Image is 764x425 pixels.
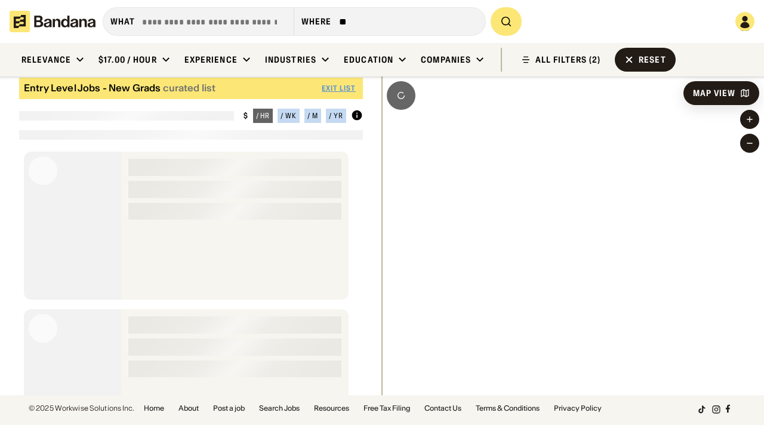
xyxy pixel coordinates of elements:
a: About [178,405,199,412]
img: Bandana logotype [10,11,95,32]
div: Exit List [322,85,356,92]
div: Experience [184,54,238,65]
div: / m [307,112,318,119]
div: Reset [639,56,666,64]
a: Home [144,405,164,412]
a: Search Jobs [259,405,300,412]
div: / wk [281,112,297,119]
div: grid [19,147,363,395]
a: Privacy Policy [554,405,602,412]
a: Post a job [213,405,245,412]
div: $17.00 / hour [98,54,157,65]
div: Education [344,54,393,65]
div: Relevance [21,54,71,65]
a: Resources [314,405,349,412]
div: ALL FILTERS (2) [535,56,600,64]
div: Where [301,16,332,27]
div: what [110,16,135,27]
a: Free Tax Filing [363,405,410,412]
div: / hr [256,112,270,119]
div: Industries [265,54,316,65]
div: Companies [421,54,471,65]
div: / yr [329,112,343,119]
div: Entry Level Jobs - New Grads [24,82,161,94]
a: Terms & Conditions [476,405,540,412]
div: Map View [693,89,735,97]
a: Contact Us [424,405,461,412]
div: © 2025 Workwise Solutions Inc. [29,405,134,412]
div: $ [244,111,248,121]
div: curated list [163,82,215,94]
